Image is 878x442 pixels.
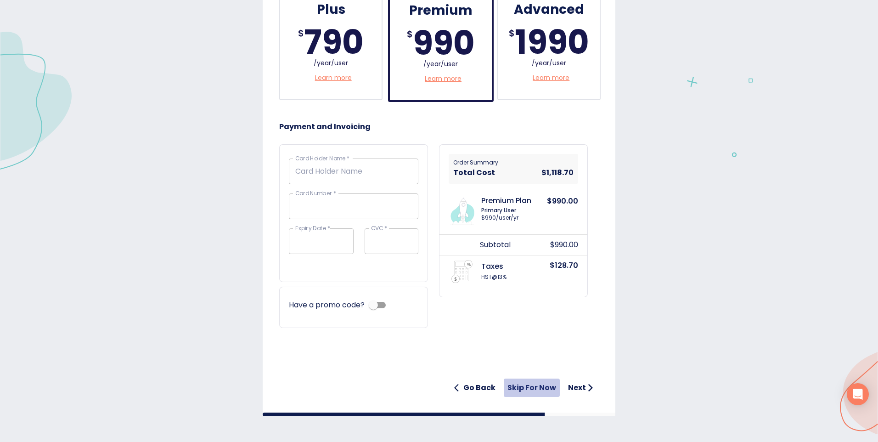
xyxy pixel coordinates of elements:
[371,237,412,244] iframe: Secure CVC input frame
[279,120,599,133] h6: Payment and Invoicing
[315,73,352,83] a: Learn more
[453,159,498,166] p: Order Summary
[409,2,473,20] h5: Premium
[547,196,578,225] p: $990.00
[541,166,574,179] h6: $1,118.70
[450,260,473,283] img: taxes.svg
[481,214,557,222] p: $ 990 /user/ yr
[407,27,413,59] div: $
[533,73,569,83] a: Learn more
[289,300,365,311] p: Have a promo code?
[480,239,555,250] p: Subtotal
[289,159,418,184] input: Card Holder Name
[481,273,557,281] p: HST @ 13 %
[550,239,578,250] p: $990.00
[425,74,462,84] a: Learn more
[514,1,584,19] h5: Advanced
[453,166,495,179] h6: Total Cost
[568,381,586,394] h6: Next
[295,202,412,210] iframe: Secure card number input frame
[463,381,495,394] h6: Go Back
[509,26,515,58] div: $
[481,207,557,214] p: Primary User
[295,237,347,244] iframe: Secure expiration date input frame
[507,381,556,394] h6: Skip for now
[450,379,499,397] button: Go Back
[298,26,304,58] div: $
[317,1,345,19] h5: Plus
[481,262,557,271] p: Taxes
[847,383,869,405] div: Open Intercom Messenger
[481,196,557,205] p: Premium Plan
[447,193,478,225] img: Premium.svg
[550,260,578,283] p: $128.70
[564,379,599,397] button: Next
[504,379,560,397] button: Skip for now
